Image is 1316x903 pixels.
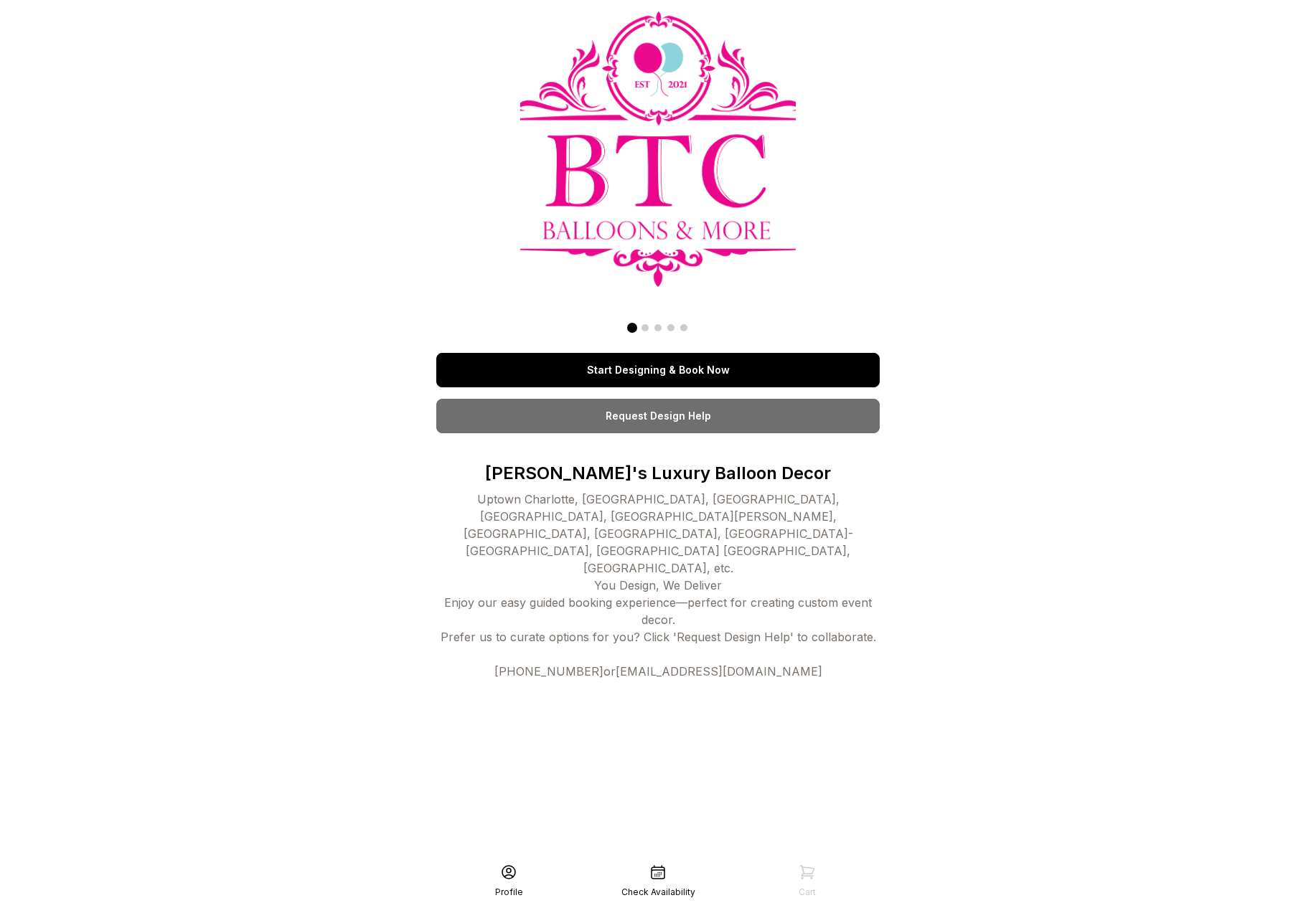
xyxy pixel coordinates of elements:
div: Check Availability [621,887,695,898]
a: [EMAIL_ADDRESS][DOMAIN_NAME] [616,664,822,679]
div: Profile [495,887,523,898]
a: Request Design Help [436,399,880,433]
div: Cart [799,887,816,898]
div: Uptown Charlotte, [GEOGRAPHIC_DATA], [GEOGRAPHIC_DATA], [GEOGRAPHIC_DATA], [GEOGRAPHIC_DATA][PERS... [436,491,880,680]
a: Start Designing & Book Now [436,353,880,387]
a: [PHONE_NUMBER] [494,664,603,679]
p: [PERSON_NAME]'s Luxury Balloon Decor [436,462,880,485]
